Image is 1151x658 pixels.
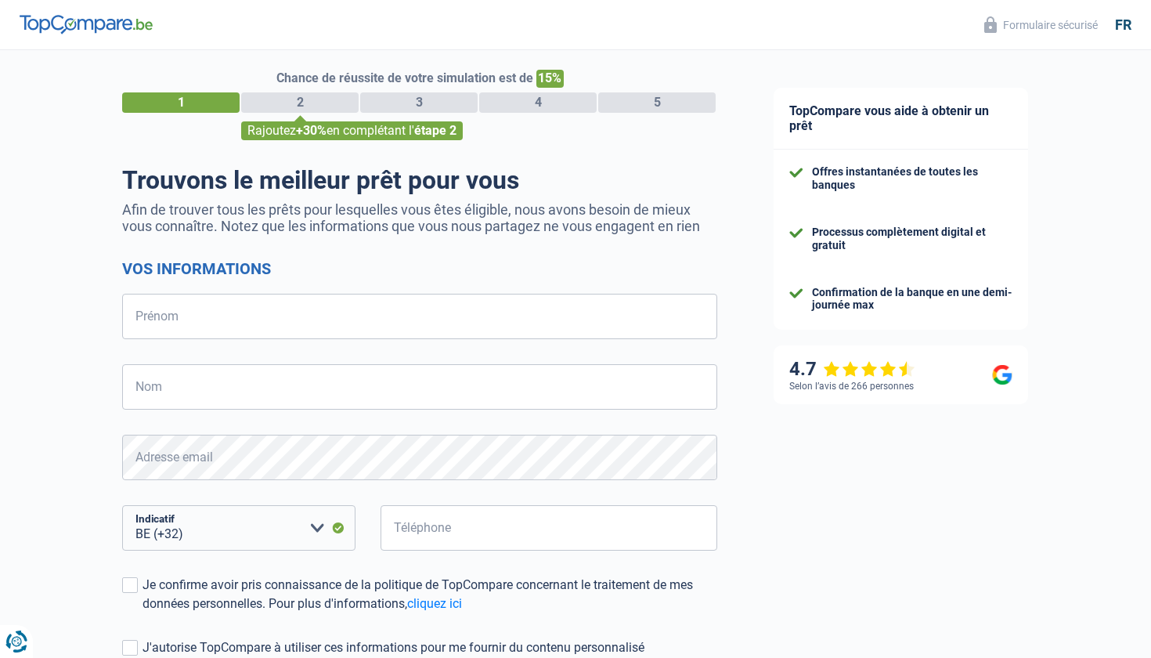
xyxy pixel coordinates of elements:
[789,358,915,381] div: 4.7
[122,165,717,195] h1: Trouvons le meilleur prêt pour vous
[536,70,564,88] span: 15%
[975,12,1107,38] button: Formulaire sécurisé
[122,259,717,278] h2: Vos informations
[241,92,359,113] div: 2
[812,165,1012,192] div: Offres instantanées de toutes les banques
[414,123,456,138] span: étape 2
[1115,16,1131,34] div: fr
[20,15,153,34] img: TopCompare Logo
[407,596,462,611] a: cliquez ici
[241,121,463,140] div: Rajoutez en complétant l'
[381,505,717,551] input: 401020304
[276,70,533,85] span: Chance de réussite de votre simulation est de
[479,92,597,113] div: 4
[789,381,914,392] div: Selon l’avis de 266 personnes
[598,92,716,113] div: 5
[143,576,717,613] div: Je confirme avoir pris connaissance de la politique de TopCompare concernant le traitement de mes...
[812,226,1012,252] div: Processus complètement digital et gratuit
[774,88,1028,150] div: TopCompare vous aide à obtenir un prêt
[122,201,717,234] p: Afin de trouver tous les prêts pour lesquelles vous êtes éligible, nous avons besoin de mieux vou...
[296,123,327,138] span: +30%
[122,92,240,113] div: 1
[812,286,1012,313] div: Confirmation de la banque en une demi-journée max
[360,92,478,113] div: 3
